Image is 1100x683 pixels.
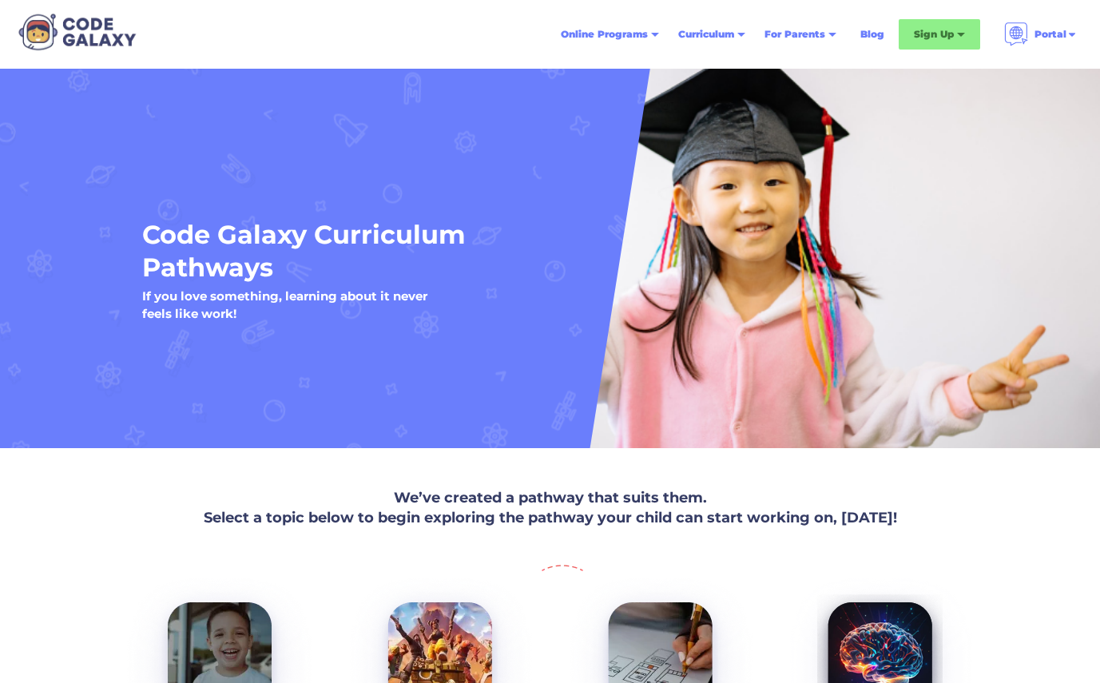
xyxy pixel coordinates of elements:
div: For Parents [764,26,825,42]
div: Sign Up [914,26,954,42]
div: Online Programs [561,26,648,42]
h5: If you love something, learning about it never feels like work! [142,288,427,322]
a: Blog [851,20,894,49]
strong: We’ve created a pathway that suits them. Select a topic below to begin exploring the pathway your... [204,489,897,526]
div: Curriculum [678,26,734,42]
h1: Code Galaxy Curriculum Pathways [142,218,832,284]
div: Portal [1034,26,1066,42]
